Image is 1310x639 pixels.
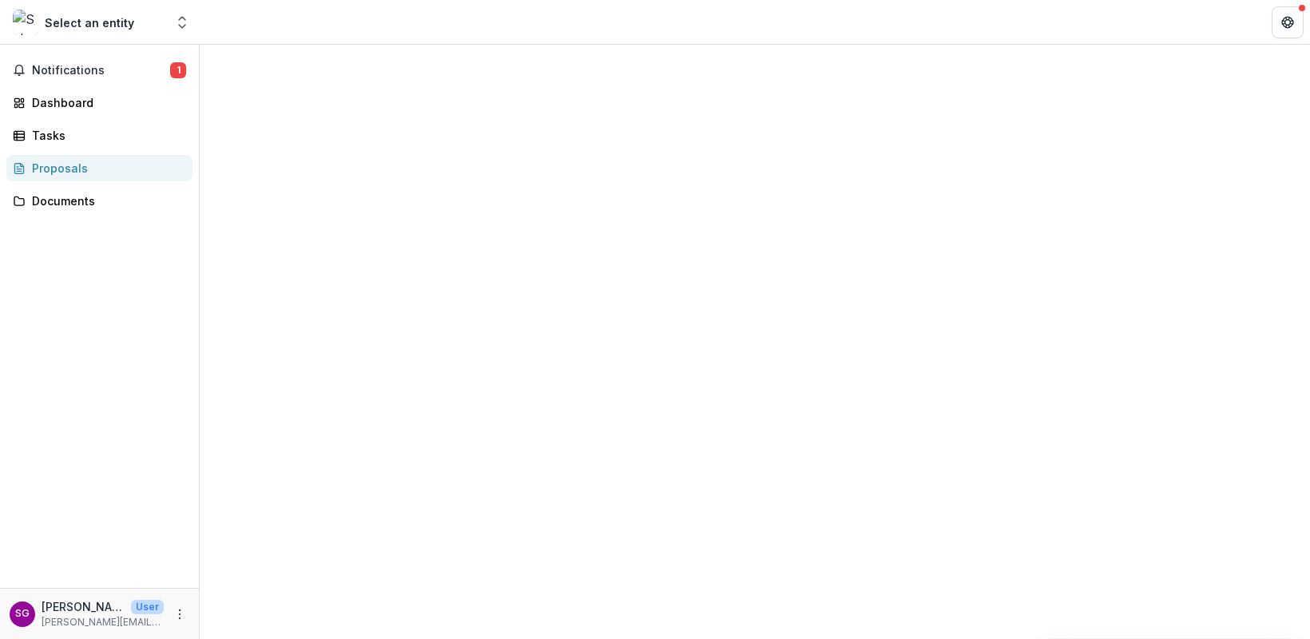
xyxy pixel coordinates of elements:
[32,64,170,77] span: Notifications
[170,605,189,624] button: More
[171,6,193,38] button: Open entity switcher
[32,94,180,111] div: Dashboard
[42,615,164,629] p: [PERSON_NAME][EMAIL_ADDRESS][DOMAIN_NAME]
[32,127,180,144] div: Tasks
[6,58,193,83] button: Notifications1
[6,89,193,116] a: Dashboard
[42,598,125,615] p: [PERSON_NAME]
[15,609,30,619] div: Suzanne Geimer
[6,188,193,214] a: Documents
[13,10,38,35] img: Select an entity
[1272,6,1304,38] button: Get Help
[170,62,186,78] span: 1
[32,192,180,209] div: Documents
[131,600,164,614] p: User
[6,155,193,181] a: Proposals
[32,160,180,177] div: Proposals
[6,122,193,149] a: Tasks
[45,14,134,31] div: Select an entity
